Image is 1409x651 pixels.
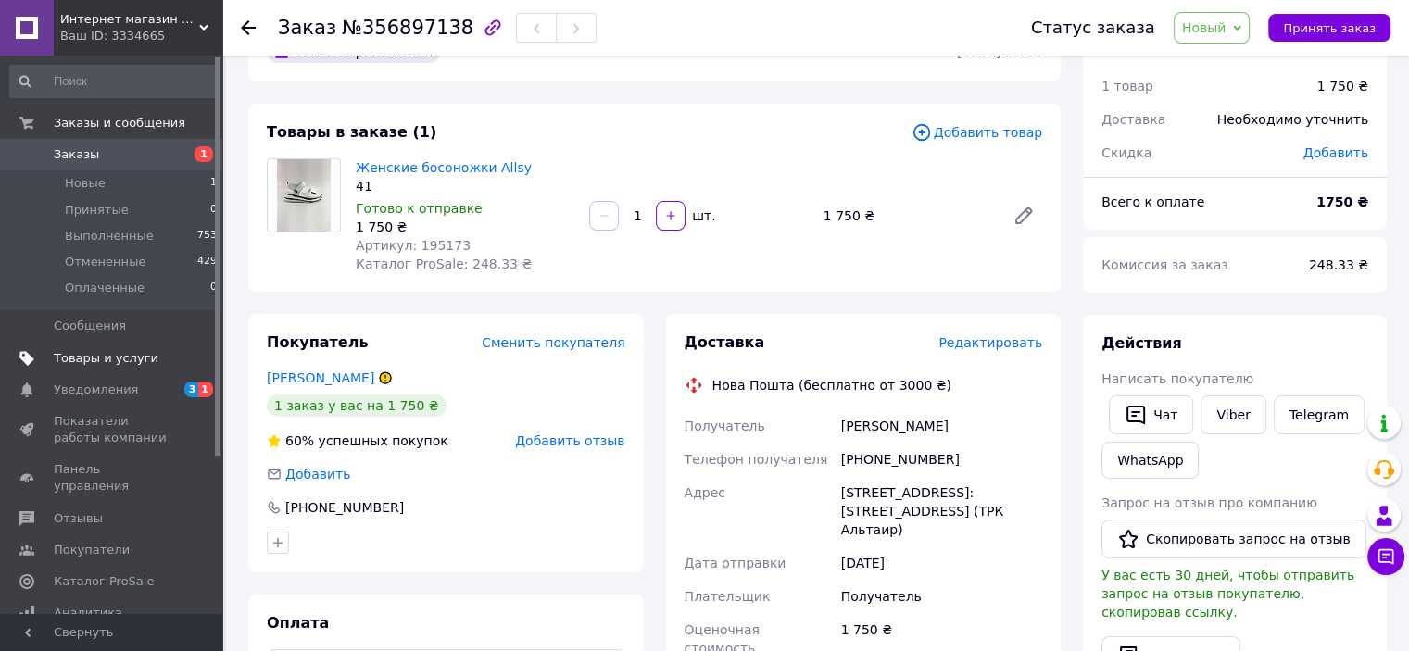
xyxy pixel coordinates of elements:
span: Принять заказ [1283,21,1376,35]
span: Принятые [65,202,129,219]
span: Аналитика [54,605,122,621]
a: Viber [1201,395,1265,434]
span: Комиссия за заказ [1101,257,1228,272]
span: Написать покупателю [1101,371,1253,386]
div: 1 заказ у вас на 1 750 ₴ [267,394,447,417]
span: 1 товар [1101,79,1153,94]
span: Дата отправки [685,556,786,570]
b: 1750 ₴ [1316,194,1368,209]
span: Заказы [54,146,99,163]
span: 753 [197,228,217,244]
span: Покупатели [54,542,130,558]
span: Действия [1101,334,1182,352]
a: Telegram [1274,395,1365,434]
span: Добавить [1303,145,1368,160]
div: 41 [356,177,574,195]
div: Необходимо уточнить [1206,99,1379,140]
span: Артикул: 195173 [356,238,471,253]
div: 1 750 ₴ [1317,77,1368,95]
div: Статус заказа [1031,19,1155,37]
div: успешных покупок [267,432,448,450]
div: Получатель [837,580,1046,613]
span: Новые [65,175,106,192]
span: Выполненные [65,228,154,244]
span: Запрос на отзыв про компанию [1101,495,1317,510]
span: Добавить [285,467,350,482]
div: [PHONE_NUMBER] [283,498,406,517]
span: Добавить отзыв [515,433,624,448]
span: Скидка [1101,145,1151,160]
button: Скопировать запрос на отзыв [1101,520,1366,558]
span: Сообщения [54,318,126,334]
div: [PERSON_NAME] [837,409,1046,443]
img: Женские босоножки Allsy [277,159,332,232]
span: 1 [198,382,213,397]
span: Добавить товар [912,122,1042,143]
span: Всего к оплате [1101,194,1204,209]
button: Чат [1109,395,1193,434]
span: Оплаченные [65,280,145,296]
span: №356897138 [342,17,473,39]
span: Уведомления [54,382,138,398]
span: Заказ [278,17,336,39]
a: [PERSON_NAME] [267,370,374,385]
span: Интернет магазин обуви Olimp-shoes [60,11,199,28]
div: [STREET_ADDRESS]: [STREET_ADDRESS] (ТРК Альтаир) [837,476,1046,546]
span: Покупатель [267,333,368,351]
div: шт. [687,207,717,225]
span: 60% [285,433,314,448]
span: Каталог ProSale [54,573,154,590]
a: WhatsApp [1101,442,1199,479]
span: 248.33 ₴ [1309,257,1368,272]
span: Телефон получателя [685,452,828,467]
span: Сменить покупателя [482,335,624,350]
div: [PHONE_NUMBER] [837,443,1046,476]
span: Новый [1182,20,1227,35]
span: 3 [184,382,199,397]
span: 0 [210,280,217,296]
div: Ваш ID: 3334665 [60,28,222,44]
span: Отзывы [54,510,103,527]
span: Показатели работы компании [54,413,171,446]
span: 0 [210,202,217,219]
span: Готово к отправке [356,201,483,216]
div: 1 750 ₴ [356,218,574,236]
a: Женские босоножки Allsy [356,160,532,175]
span: Оплата [267,614,329,632]
span: 1 [210,175,217,192]
span: У вас есть 30 дней, чтобы отправить запрос на отзыв покупателю, скопировав ссылку. [1101,568,1354,620]
span: Доставка [685,333,765,351]
div: 1 750 ₴ [816,203,998,229]
button: Принять заказ [1268,14,1390,42]
span: Плательщик [685,589,771,604]
span: 1 [195,146,213,162]
input: Поиск [9,65,219,98]
button: Чат с покупателем [1367,538,1404,575]
span: Каталог ProSale: 248.33 ₴ [356,257,532,271]
div: [DATE] [837,546,1046,580]
span: Товары в заказе (1) [267,123,436,141]
a: Редактировать [1005,197,1042,234]
span: Товары и услуги [54,350,158,367]
div: Вернуться назад [241,19,256,37]
span: Панель управления [54,461,171,495]
span: Редактировать [938,335,1042,350]
span: Заказы и сообщения [54,115,185,131]
span: 429 [197,254,217,270]
span: Получатель [685,419,765,433]
span: Отмененные [65,254,145,270]
div: Нова Пошта (бесплатно от 3000 ₴) [708,376,956,394]
span: Доставка [1101,112,1165,127]
span: Адрес [685,485,725,500]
